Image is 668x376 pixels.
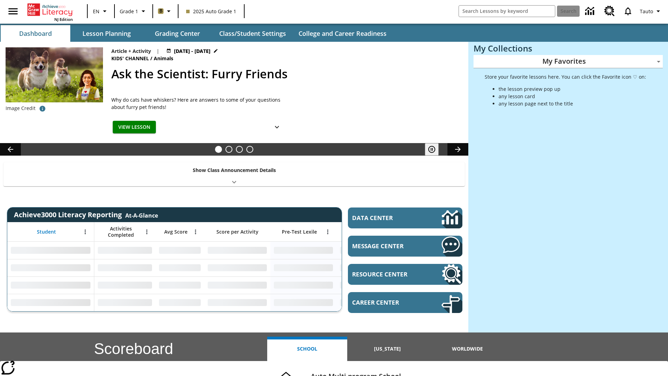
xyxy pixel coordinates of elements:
span: / [150,55,152,62]
div: No Data, [156,294,204,311]
button: College and Career Readiness [293,25,392,42]
span: [DATE] - [DATE] [174,47,210,55]
a: Data Center [348,207,462,228]
button: Show Details [270,121,284,134]
button: Dashboard [1,25,70,42]
input: search field [459,6,555,17]
a: Career Center [348,292,462,313]
a: Data Center [581,2,600,21]
a: Notifications [619,2,637,20]
div: No Data, [156,259,204,276]
span: Score per Activity [216,229,259,235]
button: Slide 1 Ask the Scientist: Furry Friends [215,146,222,153]
h2: Ask the Scientist: Furry Friends [111,65,460,83]
div: Why do cats have whiskers? Here are answers to some of your questions about furry pet friends! [111,96,285,111]
p: Image Credit [6,105,35,112]
button: Slide 3 Pre-release lesson [236,146,243,153]
div: No Data, [94,242,156,259]
span: Student [37,229,56,235]
span: Activities Completed [98,226,144,238]
button: Open Menu [190,227,201,237]
li: the lesson preview pop up [499,85,646,93]
span: Career Center [352,298,421,306]
li: any lesson card [499,93,646,100]
div: Pause [425,143,446,156]
span: Animals [154,55,175,62]
span: Pre-Test Lexile [282,229,317,235]
div: No Data, [94,276,156,294]
div: No Data, [94,294,156,311]
a: Message Center [348,236,462,257]
span: Avg Score [164,229,188,235]
p: Store your favorite lessons here. You can click the Favorite icon ♡ on: [485,73,646,80]
img: Avatar of the scientist with a cat and dog standing in a grassy field in the background [6,47,103,102]
button: Open Menu [323,227,333,237]
button: Lesson Planning [72,25,141,42]
p: Article + Activity [111,47,151,55]
span: Tauto [640,8,653,15]
div: Home [27,2,73,22]
span: 2025 Auto Grade 1 [186,8,236,15]
span: EN [93,8,100,15]
span: B [159,7,162,15]
li: any lesson page next to the title [499,100,646,107]
div: No Data, [94,259,156,276]
a: Home [27,3,73,17]
button: Class/Student Settings [214,25,292,42]
button: Lesson carousel, Next [447,143,468,156]
button: View Lesson [113,121,156,134]
button: School [267,337,347,361]
button: Worldwide [428,337,508,361]
span: Resource Center [352,270,421,278]
button: Credit: background: Nataba/iStock/Getty Images Plus inset: Janos Jantner [35,102,49,115]
div: No Data, [336,259,403,276]
span: NJ Edition [54,17,73,22]
div: No Data, [156,276,204,294]
div: Show Class Announcement Details [3,162,465,186]
button: Profile/Settings [637,5,665,17]
button: Grade: Grade 1, Select a grade [117,5,150,17]
div: My Favorites [474,55,663,68]
button: Slide 2 Cars of the Future? [225,146,232,153]
button: Grading Center [143,25,212,42]
button: Boost Class color is light brown. Change class color [155,5,176,17]
button: Slide 4 Remembering Justice O'Connor [246,146,253,153]
h3: My Collections [474,44,663,53]
div: No Data, [336,242,403,259]
span: Grade 1 [120,8,138,15]
span: Kids' Channel [111,55,150,62]
button: Jul 11 - Oct 31 Choose Dates [165,47,220,55]
button: Open Menu [80,227,90,237]
button: [US_STATE] [347,337,427,361]
button: Open Menu [142,227,152,237]
button: Language: EN, Select a language [90,5,112,17]
span: Message Center [352,242,421,250]
div: No Data, [336,294,403,311]
button: Pause [425,143,439,156]
div: No Data, [156,242,204,259]
span: Data Center [352,214,418,222]
p: Show Class Announcement Details [193,166,276,174]
div: No Data, [336,276,403,294]
span: | [157,47,159,55]
button: Open side menu [3,1,23,22]
span: Achieve3000 Literacy Reporting [14,210,158,219]
a: Resource Center, Will open in new tab [600,2,619,21]
div: At-A-Glance [125,210,158,219]
a: Resource Center, Will open in new tab [348,264,462,285]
